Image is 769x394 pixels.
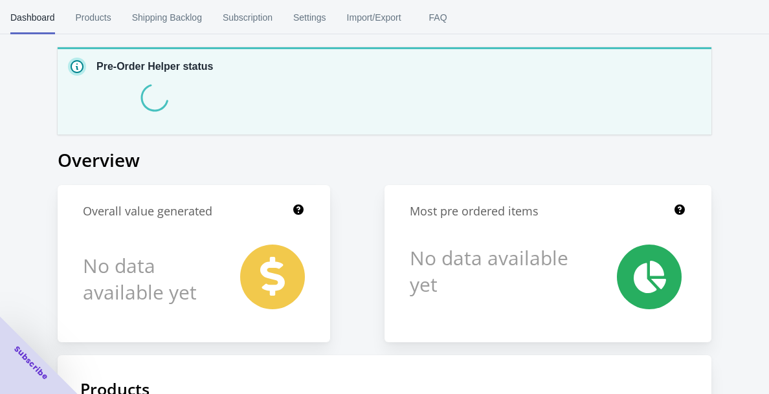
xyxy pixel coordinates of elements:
[223,1,273,34] span: Subscription
[76,1,111,34] span: Products
[83,245,212,312] h1: No data available yet
[293,1,326,34] span: Settings
[12,344,50,382] span: Subscribe
[347,1,401,34] span: Import/Export
[132,1,202,34] span: Shipping Backlog
[410,245,571,298] h1: No data available yet
[10,1,55,34] span: Dashboard
[96,59,214,74] p: Pre-Order Helper status
[83,203,212,219] h1: Overall value generated
[410,203,539,219] h1: Most pre ordered items
[422,1,454,34] span: FAQ
[58,148,711,172] h1: Overview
